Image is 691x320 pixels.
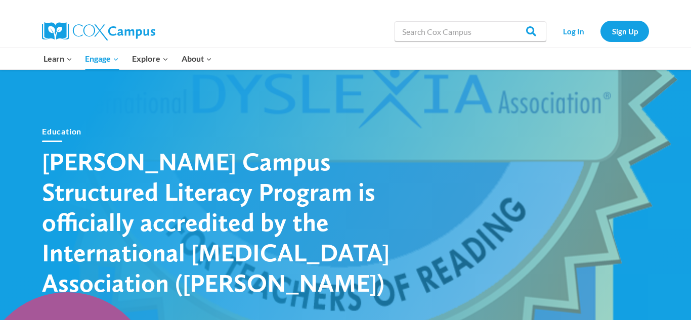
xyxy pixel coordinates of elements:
h1: [PERSON_NAME] Campus Structured Literacy Program is officially accredited by the International [M... [42,146,396,298]
a: Log In [551,21,595,41]
a: Education [42,126,81,136]
span: Engage [85,52,119,65]
span: Learn [44,52,72,65]
nav: Secondary Navigation [551,21,649,41]
input: Search Cox Campus [395,21,546,41]
span: Explore [132,52,168,65]
nav: Primary Navigation [37,48,218,69]
span: About [182,52,212,65]
a: Sign Up [600,21,649,41]
img: Cox Campus [42,22,155,40]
